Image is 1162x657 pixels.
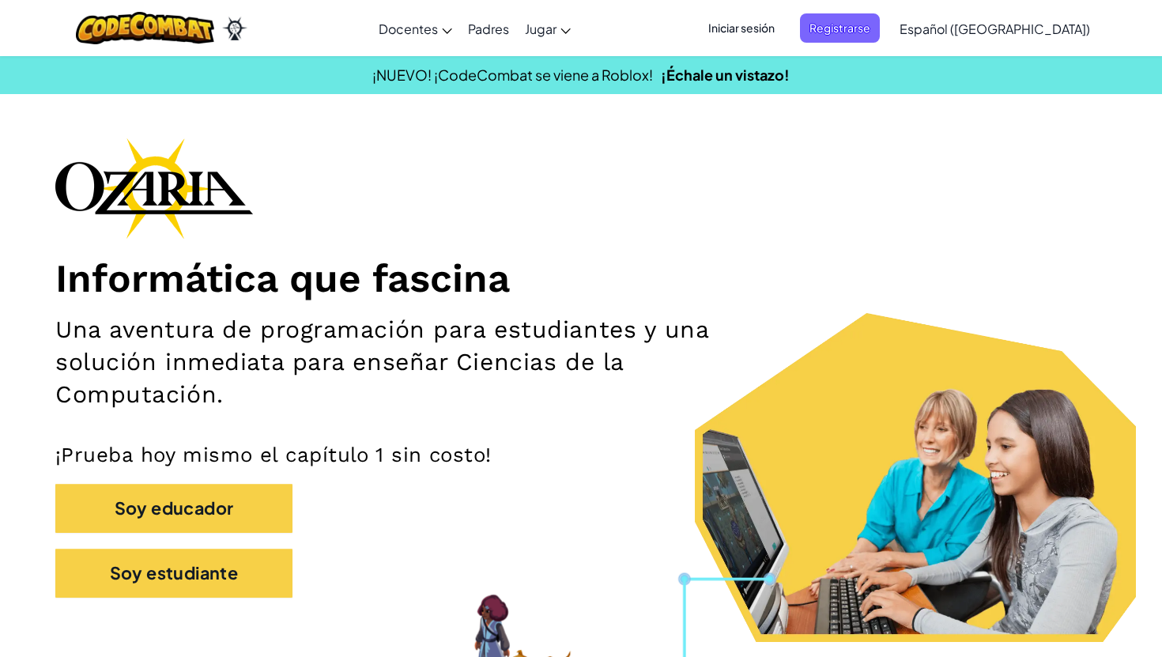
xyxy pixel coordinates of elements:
a: Docentes [371,7,460,50]
p: ¡Prueba hoy mismo el capítulo 1 sin costo! [55,442,1107,467]
span: Español ([GEOGRAPHIC_DATA]) [900,21,1090,37]
a: Padres [460,7,517,50]
button: Iniciar sesión [699,13,784,43]
h1: Informática que fascina [55,255,1107,302]
button: Registrarse [800,13,880,43]
span: Jugar [525,21,556,37]
button: Soy estudiante [55,549,292,598]
span: Docentes [379,21,438,37]
img: CodeCombat logo [76,12,214,44]
button: Soy educador [55,484,292,533]
a: ¡Échale un vistazo! [661,66,790,84]
a: Español ([GEOGRAPHIC_DATA]) [892,7,1098,50]
a: Jugar [517,7,579,50]
img: Ozaria branding logo [55,138,253,239]
h2: Una aventura de programación para estudiantes y una solución inmediata para enseñar Ciencias de l... [55,314,760,411]
span: ¡NUEVO! ¡CodeCombat se viene a Roblox! [372,66,653,84]
img: Ozaria [222,17,247,40]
